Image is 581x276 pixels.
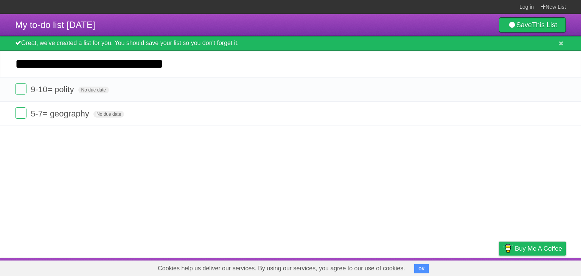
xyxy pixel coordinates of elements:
[150,261,413,276] span: Cookies help us deliver our services. By using our services, you agree to our use of cookies.
[518,260,566,274] a: Suggest a feature
[503,242,513,255] img: Buy me a coffee
[532,21,557,29] b: This List
[423,260,454,274] a: Developers
[398,260,414,274] a: About
[15,107,26,119] label: Done
[515,242,562,255] span: Buy me a coffee
[31,109,91,118] span: 5-7= geography
[15,20,95,30] span: My to-do list [DATE]
[499,242,566,256] a: Buy me a coffee
[15,83,26,95] label: Done
[499,17,566,33] a: SaveThis List
[463,260,480,274] a: Terms
[31,85,76,94] span: 9-10= polity
[414,264,429,273] button: OK
[93,111,124,118] span: No due date
[78,87,109,93] span: No due date
[489,260,509,274] a: Privacy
